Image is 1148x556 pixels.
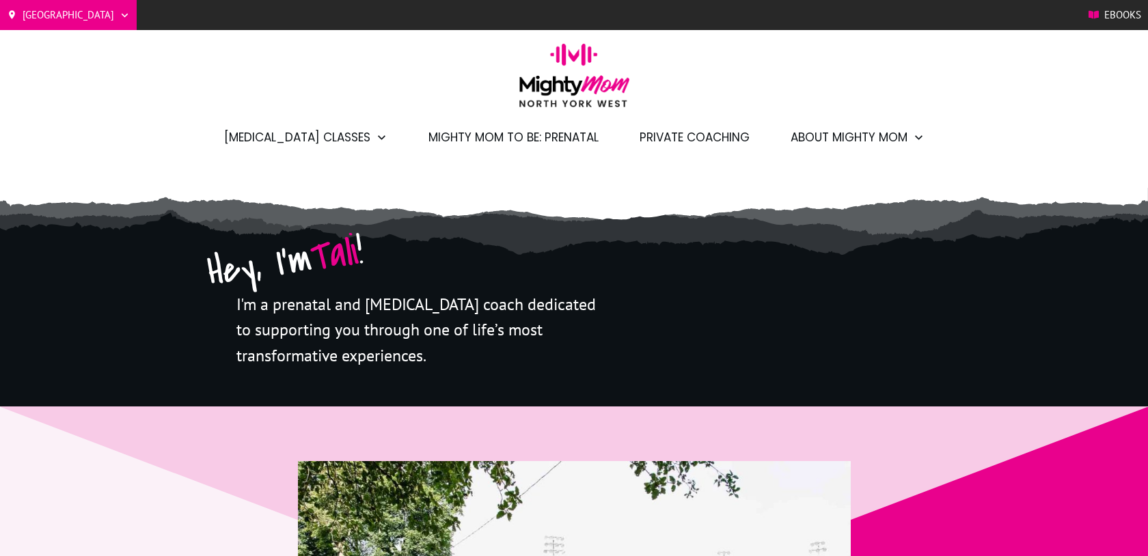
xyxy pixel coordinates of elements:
[1089,5,1141,25] a: Ebooks
[307,224,362,286] span: Tali
[23,5,114,25] span: [GEOGRAPHIC_DATA]
[791,126,925,149] a: About Mighty Mom
[224,126,387,149] a: [MEDICAL_DATA] Classes
[640,126,750,149] a: Private Coaching
[428,126,599,149] a: Mighty Mom to Be: Prenatal
[791,126,907,149] span: About Mighty Mom
[7,5,130,25] a: [GEOGRAPHIC_DATA]
[1104,5,1141,25] span: Ebooks
[236,292,599,378] p: I'm a prenatal and [MEDICAL_DATA] coach dedicated to supporting you through one of life’s most tr...
[204,223,366,301] span: Hey, I'm !
[224,126,370,149] span: [MEDICAL_DATA] Classes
